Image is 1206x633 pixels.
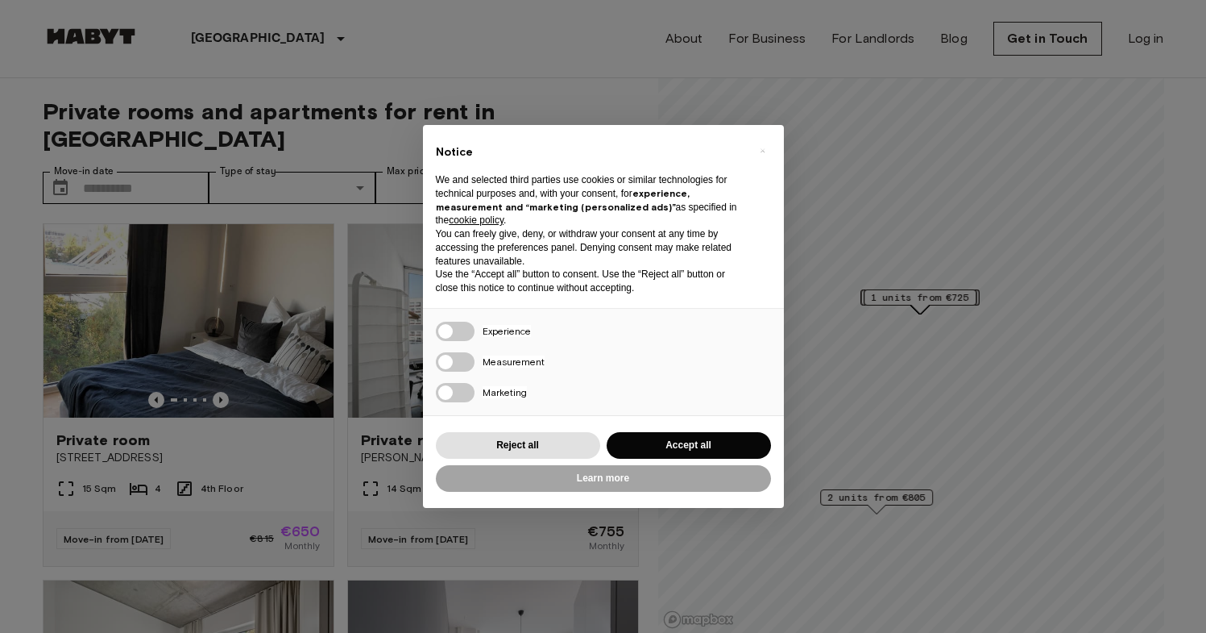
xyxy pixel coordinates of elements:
span: × [760,141,765,160]
p: Use the “Accept all” button to consent. Use the “Reject all” button or close this notice to conti... [436,268,745,295]
p: We and selected third parties use cookies or similar technologies for technical purposes and, wit... [436,173,745,227]
button: Learn more [436,465,771,492]
strong: experience, measurement and “marketing (personalized ads)” [436,187,690,213]
h2: Notice [436,144,745,160]
span: Measurement [483,356,545,368]
span: Experience [483,325,531,337]
a: cookie policy [449,214,504,226]
button: Reject all [436,432,600,459]
p: You can freely give, deny, or withdraw your consent at any time by accessing the preferences pane... [436,227,745,268]
button: Close this notice [750,138,776,164]
button: Accept all [607,432,771,459]
span: Marketing [483,386,527,398]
